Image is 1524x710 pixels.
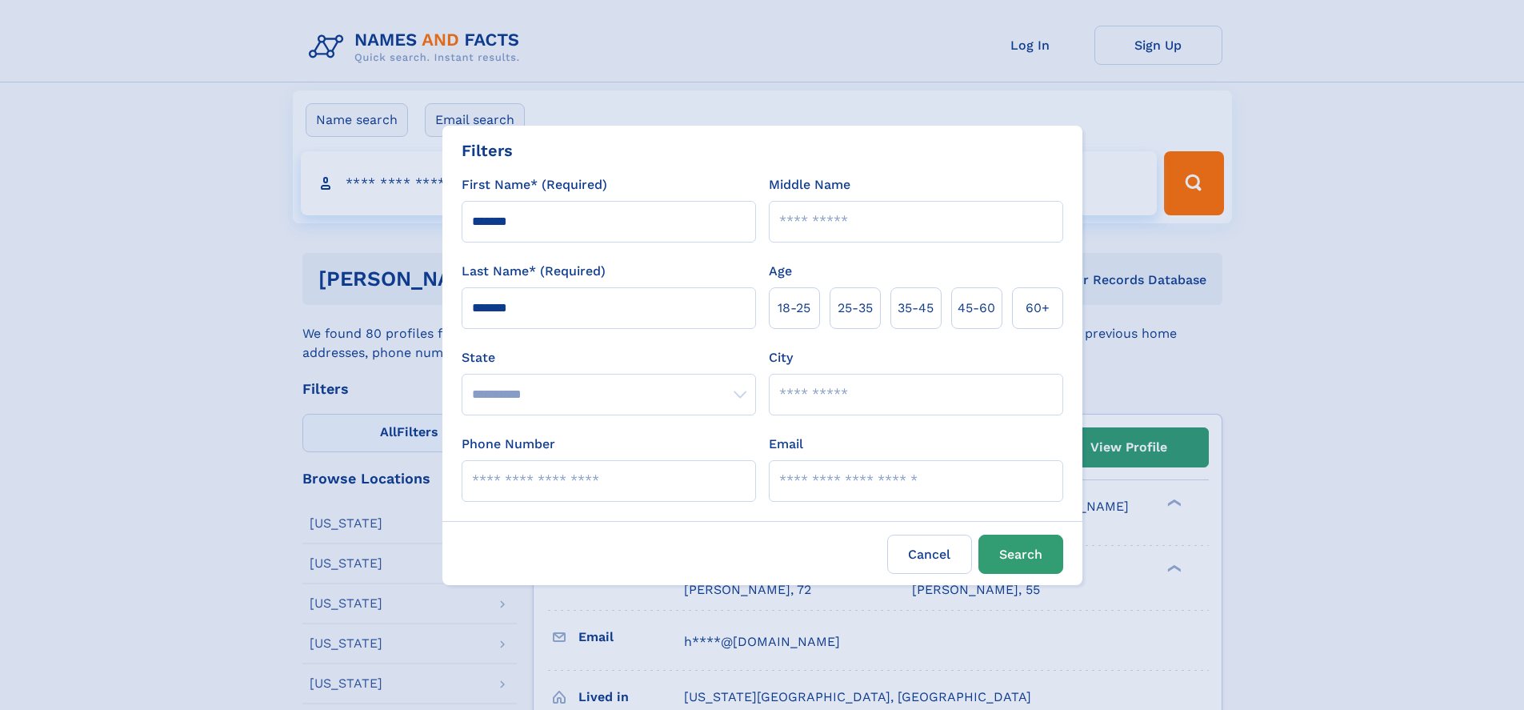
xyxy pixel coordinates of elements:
[978,535,1063,574] button: Search
[769,175,850,195] label: Middle Name
[462,175,607,195] label: First Name* (Required)
[769,348,793,367] label: City
[778,299,810,318] span: 18‑25
[898,299,934,318] span: 35‑45
[462,435,555,454] label: Phone Number
[769,435,803,454] label: Email
[1026,299,1050,318] span: 60+
[462,348,756,367] label: State
[462,138,513,162] div: Filters
[958,299,995,318] span: 45‑60
[462,262,606,281] label: Last Name* (Required)
[838,299,873,318] span: 25‑35
[769,262,792,281] label: Age
[887,535,972,574] label: Cancel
